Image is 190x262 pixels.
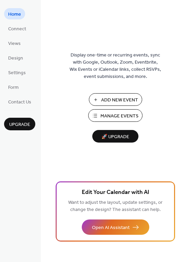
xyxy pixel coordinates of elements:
[4,96,35,107] a: Contact Us
[8,55,23,62] span: Design
[8,11,21,18] span: Home
[68,198,163,214] span: Want to adjust the layout, update settings, or change the design? The assistant can help.
[70,52,161,80] span: Display one-time or recurring events, sync with Google, Outlook, Zoom, Eventbrite, Wix Events or ...
[8,26,26,33] span: Connect
[4,37,25,49] a: Views
[82,188,149,197] span: Edit Your Calendar with AI
[101,97,138,104] span: Add New Event
[9,121,30,128] span: Upgrade
[96,132,134,142] span: 🚀 Upgrade
[4,67,30,78] a: Settings
[4,81,23,93] a: Form
[8,69,26,77] span: Settings
[88,109,142,122] button: Manage Events
[4,118,35,130] button: Upgrade
[100,113,138,120] span: Manage Events
[8,99,31,106] span: Contact Us
[92,224,130,231] span: Open AI Assistant
[89,93,142,106] button: Add New Event
[4,8,25,19] a: Home
[4,23,30,34] a: Connect
[82,219,149,235] button: Open AI Assistant
[4,52,27,63] a: Design
[8,40,21,47] span: Views
[92,130,138,143] button: 🚀 Upgrade
[8,84,19,91] span: Form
